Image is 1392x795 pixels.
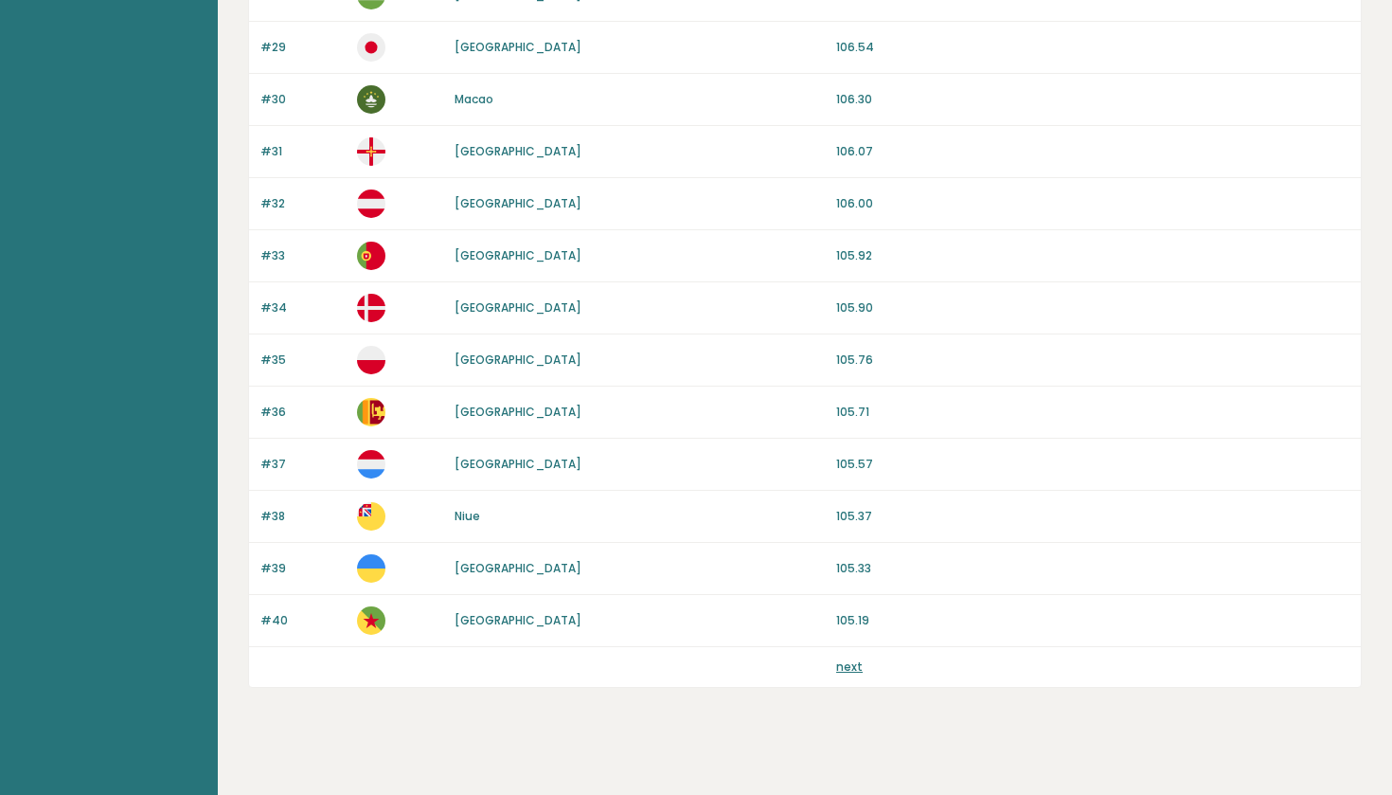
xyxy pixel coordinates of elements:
[357,606,385,635] img: gf.svg
[836,195,1349,212] p: 106.00
[260,560,346,577] p: #39
[260,195,346,212] p: #32
[455,39,581,55] a: [GEOGRAPHIC_DATA]
[836,39,1349,56] p: 106.54
[260,39,346,56] p: #29
[836,560,1349,577] p: 105.33
[357,554,385,583] img: ua.svg
[455,404,581,420] a: [GEOGRAPHIC_DATA]
[836,508,1349,525] p: 105.37
[836,299,1349,316] p: 105.90
[357,137,385,166] img: gg.svg
[260,404,346,421] p: #36
[836,91,1349,108] p: 106.30
[455,352,581,368] a: [GEOGRAPHIC_DATA]
[357,190,385,218] img: at.svg
[260,299,346,316] p: #34
[357,346,385,374] img: pl.svg
[357,85,385,114] img: mo.svg
[455,612,581,628] a: [GEOGRAPHIC_DATA]
[455,195,581,211] a: [GEOGRAPHIC_DATA]
[260,508,346,525] p: #38
[260,143,346,160] p: #31
[357,398,385,426] img: lk.svg
[455,299,581,316] a: [GEOGRAPHIC_DATA]
[357,242,385,270] img: pt.svg
[836,143,1349,160] p: 106.07
[836,352,1349,369] p: 105.76
[836,247,1349,264] p: 105.92
[836,659,863,675] a: next
[357,33,385,62] img: jp.svg
[455,91,493,107] a: Macao
[836,404,1349,421] p: 105.71
[455,456,581,472] a: [GEOGRAPHIC_DATA]
[357,450,385,479] img: lu.svg
[836,612,1349,629] p: 105.19
[455,560,581,576] a: [GEOGRAPHIC_DATA]
[836,456,1349,473] p: 105.57
[260,612,346,629] p: #40
[260,456,346,473] p: #37
[357,294,385,322] img: dk.svg
[260,247,346,264] p: #33
[260,352,346,369] p: #35
[455,247,581,263] a: [GEOGRAPHIC_DATA]
[260,91,346,108] p: #30
[455,143,581,159] a: [GEOGRAPHIC_DATA]
[455,508,480,524] a: Niue
[357,502,385,531] img: nu.svg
